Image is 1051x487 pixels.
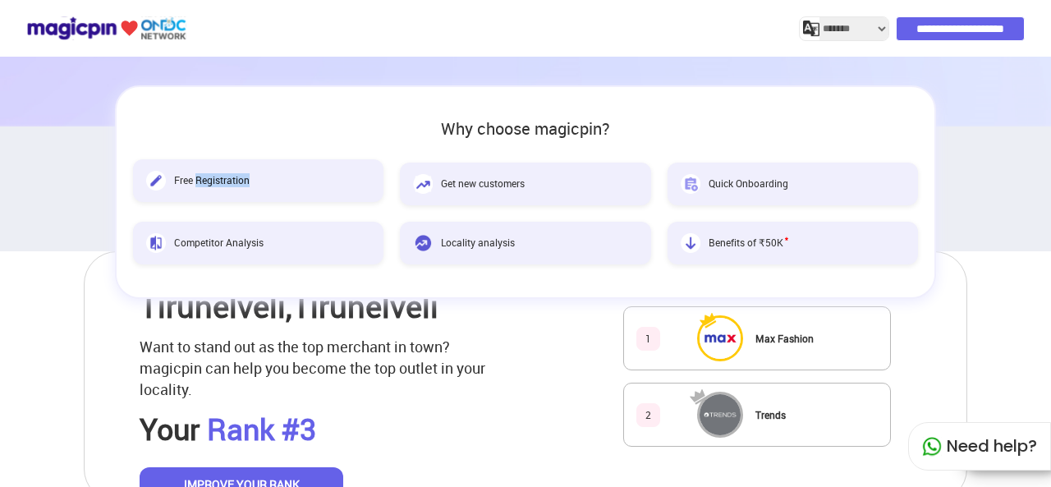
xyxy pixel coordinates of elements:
[441,177,525,191] span: Get new customers
[140,337,492,400] p: Want to stand out as the top merchant in town? magicpin can help you become the top outlet in you...
[636,403,660,427] div: 2
[681,233,700,253] img: Benefits of ₹50K
[709,177,788,191] span: Quick Onboarding
[413,174,433,194] img: Get new customers
[140,409,200,448] span: Your
[709,236,788,250] span: Benefits of ₹50K
[922,437,942,457] img: whatapp_green.7240e66a.svg
[207,409,316,448] span: Rank #3
[690,388,718,406] img: ReportCrownSecond.b01e5235.svg
[413,233,433,253] img: Locality analysis
[174,236,264,250] span: Competitor Analysis
[636,327,660,351] div: 1
[755,408,786,421] span: Trends
[699,311,718,329] img: ReportCrownFirst.00f3996a.svg
[803,21,819,37] img: j2MGCQAAAABJRU5ErkJggg==
[133,120,918,138] h2: Why choose magicpin?
[441,236,515,250] span: Locality analysis
[146,233,166,253] img: Competitor Analysis
[26,14,186,43] img: ondc-logo-new-small.8a59708e.svg
[700,394,741,435] img: Trends
[174,173,250,187] span: Free Registration
[681,174,700,194] img: Quick Onboarding
[908,422,1051,471] div: Need help?
[700,318,741,359] img: Max Fashion
[146,171,166,191] img: Free Registration
[140,284,438,328] p: Tirunelveli , Tirunelveli
[755,332,814,345] span: Max Fashion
